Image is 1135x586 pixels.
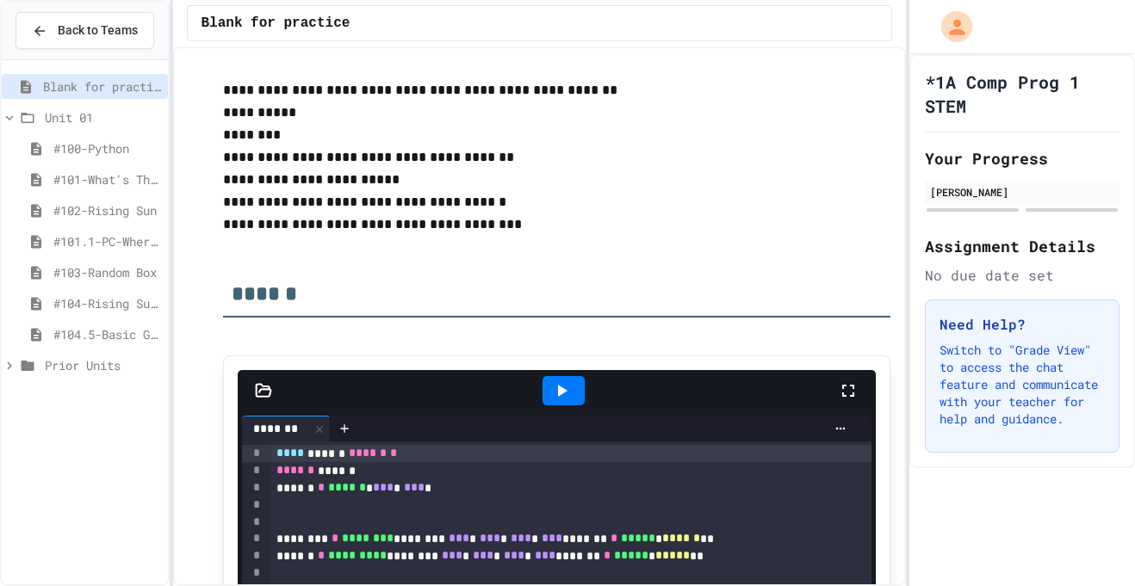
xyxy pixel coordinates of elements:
div: [PERSON_NAME] [930,184,1114,200]
span: #101-What's This ?? [53,170,161,188]
span: Blank for practice [43,77,161,96]
span: Blank for practice [202,13,350,34]
span: #104-Rising Sun Plus [53,294,161,312]
span: Back to Teams [58,22,138,40]
span: #100-Python [53,139,161,157]
p: Switch to "Grade View" to access the chat feature and communicate with your teacher for help and ... [940,342,1105,428]
h3: Need Help? [940,314,1105,335]
h2: Your Progress [925,146,1119,170]
span: Prior Units [45,356,161,374]
div: My Account [923,7,977,46]
span: #101.1-PC-Where am I? [53,232,161,250]
h2: Assignment Details [925,234,1119,258]
span: #102-Rising Sun [53,201,161,219]
span: #104.5-Basic Graphics Review [53,325,161,343]
span: Unit 01 [45,108,161,126]
div: No due date set [925,265,1119,286]
span: #103-Random Box [53,263,161,281]
button: Back to Teams [16,12,154,49]
h1: *1A Comp Prog 1 STEM [925,70,1119,118]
